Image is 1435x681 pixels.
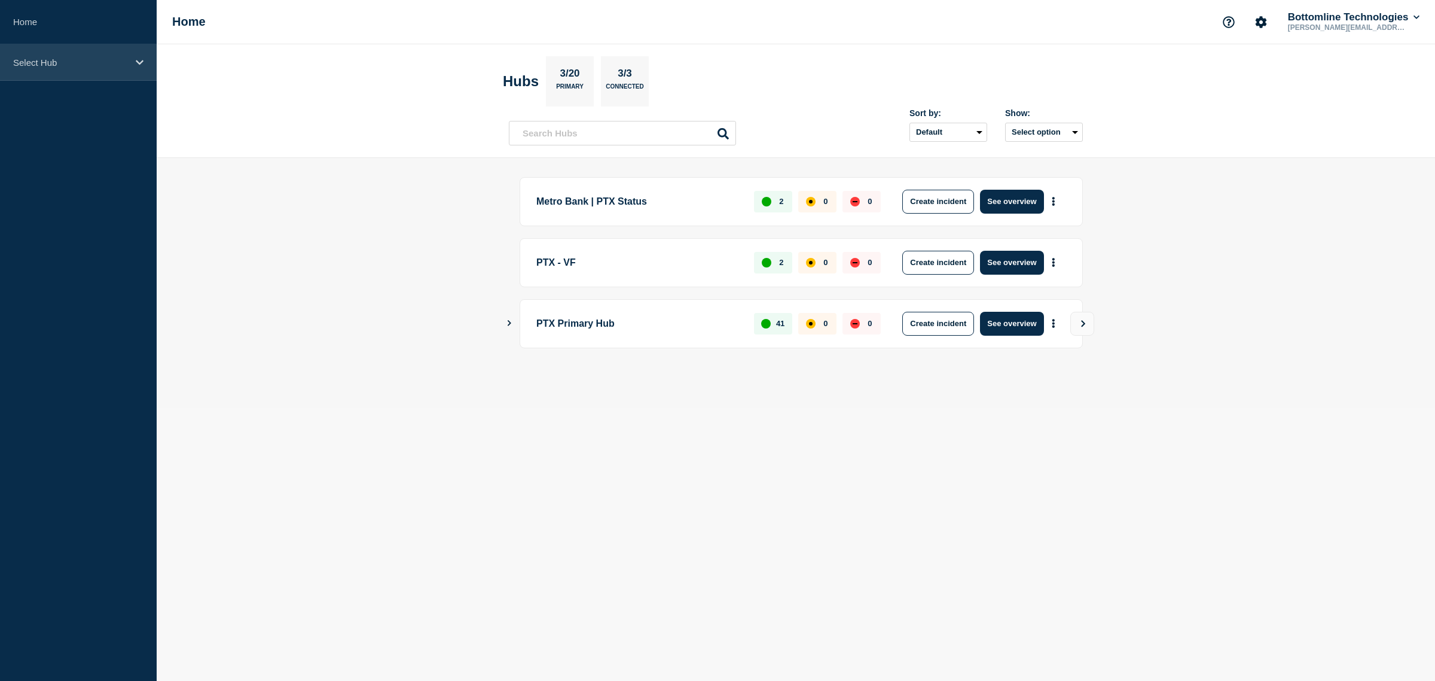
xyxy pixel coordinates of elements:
[13,57,128,68] p: Select Hub
[902,190,974,214] button: Create incident
[779,197,783,206] p: 2
[1286,11,1422,23] button: Bottomline Technologies
[980,251,1043,275] button: See overview
[761,319,771,329] div: up
[779,258,783,267] p: 2
[868,258,872,267] p: 0
[606,83,643,96] p: Connected
[506,319,512,328] button: Show Connected Hubs
[909,123,987,142] select: Sort by
[868,197,872,206] p: 0
[823,197,828,206] p: 0
[806,258,816,267] div: affected
[555,68,584,83] p: 3/20
[823,258,828,267] p: 0
[536,190,740,214] p: Metro Bank | PTX Status
[1286,23,1410,32] p: [PERSON_NAME][EMAIL_ADDRESS][PERSON_NAME][DOMAIN_NAME]
[172,15,206,29] h1: Home
[762,258,771,267] div: up
[1046,312,1061,335] button: More actions
[806,319,816,329] div: affected
[850,319,860,329] div: down
[823,319,828,328] p: 0
[806,197,816,206] div: affected
[902,251,974,275] button: Create incident
[1046,190,1061,212] button: More actions
[536,251,740,275] p: PTX - VF
[1046,251,1061,273] button: More actions
[868,319,872,328] p: 0
[980,312,1043,336] button: See overview
[503,73,539,90] h2: Hubs
[556,83,584,96] p: Primary
[902,312,974,336] button: Create incident
[1005,108,1083,118] div: Show:
[613,68,637,83] p: 3/3
[850,258,860,267] div: down
[762,197,771,206] div: up
[850,197,860,206] div: down
[1248,10,1274,35] button: Account settings
[776,319,784,328] p: 41
[536,312,740,336] p: PTX Primary Hub
[980,190,1043,214] button: See overview
[1070,312,1094,336] button: View
[1216,10,1241,35] button: Support
[509,121,736,145] input: Search Hubs
[909,108,987,118] div: Sort by:
[1005,123,1083,142] button: Select option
